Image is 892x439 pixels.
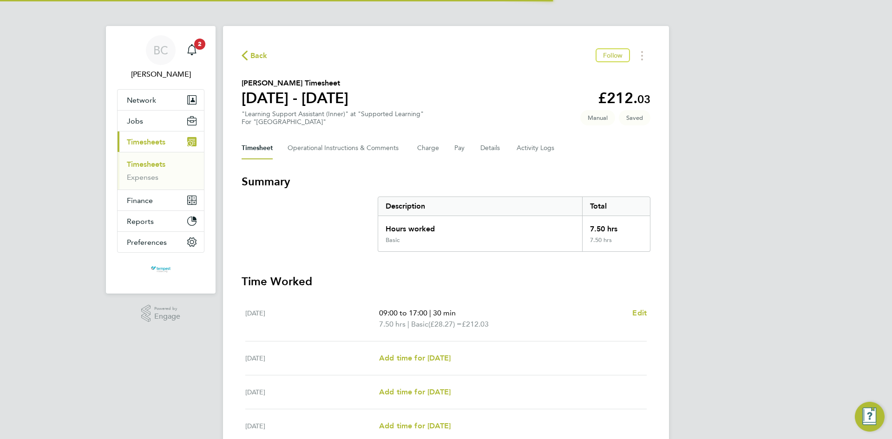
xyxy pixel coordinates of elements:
[118,111,204,131] button: Jobs
[153,44,168,56] span: BC
[378,197,650,252] div: Summary
[250,50,268,61] span: Back
[598,89,650,107] app-decimal: £212.
[117,35,204,80] a: BC[PERSON_NAME]
[118,90,204,110] button: Network
[433,308,456,317] span: 30 min
[127,217,154,226] span: Reports
[378,216,582,236] div: Hours worked
[429,308,431,317] span: |
[619,110,650,125] span: This timesheet is Saved.
[242,118,424,126] div: For "[GEOGRAPHIC_DATA]"
[428,320,462,328] span: (£28.27) =
[634,48,650,63] button: Timesheets Menu
[580,110,615,125] span: This timesheet was manually created.
[582,197,650,216] div: Total
[118,232,204,252] button: Preferences
[242,110,424,126] div: "Learning Support Assistant (Inner)" at "Supported Learning"
[118,131,204,152] button: Timesheets
[637,92,650,106] span: 03
[596,48,630,62] button: Follow
[245,420,379,432] div: [DATE]
[242,89,348,107] h1: [DATE] - [DATE]
[462,320,489,328] span: £212.03
[127,138,165,146] span: Timesheets
[288,137,402,159] button: Operational Instructions & Comments
[106,26,216,294] nav: Main navigation
[386,236,400,244] div: Basic
[141,305,181,322] a: Powered byEngage
[194,39,205,50] span: 2
[118,211,204,231] button: Reports
[242,274,650,289] h3: Time Worked
[379,420,451,432] a: Add time for [DATE]
[855,402,885,432] button: Engage Resource Center
[117,69,204,80] span: Becky Crawley
[632,308,647,317] span: Edit
[417,137,439,159] button: Charge
[127,160,165,169] a: Timesheets
[154,305,180,313] span: Powered by
[407,320,409,328] span: |
[150,262,171,277] img: tempestresourcing-logo-retina.png
[242,137,273,159] button: Timesheet
[603,51,623,59] span: Follow
[379,387,451,396] span: Add time for [DATE]
[127,117,143,125] span: Jobs
[245,387,379,398] div: [DATE]
[183,35,201,65] a: 2
[127,238,167,247] span: Preferences
[582,236,650,251] div: 7.50 hrs
[517,137,556,159] button: Activity Logs
[379,387,451,398] a: Add time for [DATE]
[245,353,379,364] div: [DATE]
[127,196,153,205] span: Finance
[245,308,379,330] div: [DATE]
[117,262,204,277] a: Go to home page
[242,78,348,89] h2: [PERSON_NAME] Timesheet
[127,173,158,182] a: Expenses
[379,353,451,364] a: Add time for [DATE]
[118,190,204,210] button: Finance
[632,308,647,319] a: Edit
[118,152,204,190] div: Timesheets
[379,421,451,430] span: Add time for [DATE]
[154,313,180,321] span: Engage
[378,197,582,216] div: Description
[127,96,156,105] span: Network
[242,174,650,189] h3: Summary
[379,354,451,362] span: Add time for [DATE]
[454,137,466,159] button: Pay
[411,319,428,330] span: Basic
[379,308,427,317] span: 09:00 to 17:00
[379,320,406,328] span: 7.50 hrs
[242,50,268,61] button: Back
[480,137,502,159] button: Details
[582,216,650,236] div: 7.50 hrs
